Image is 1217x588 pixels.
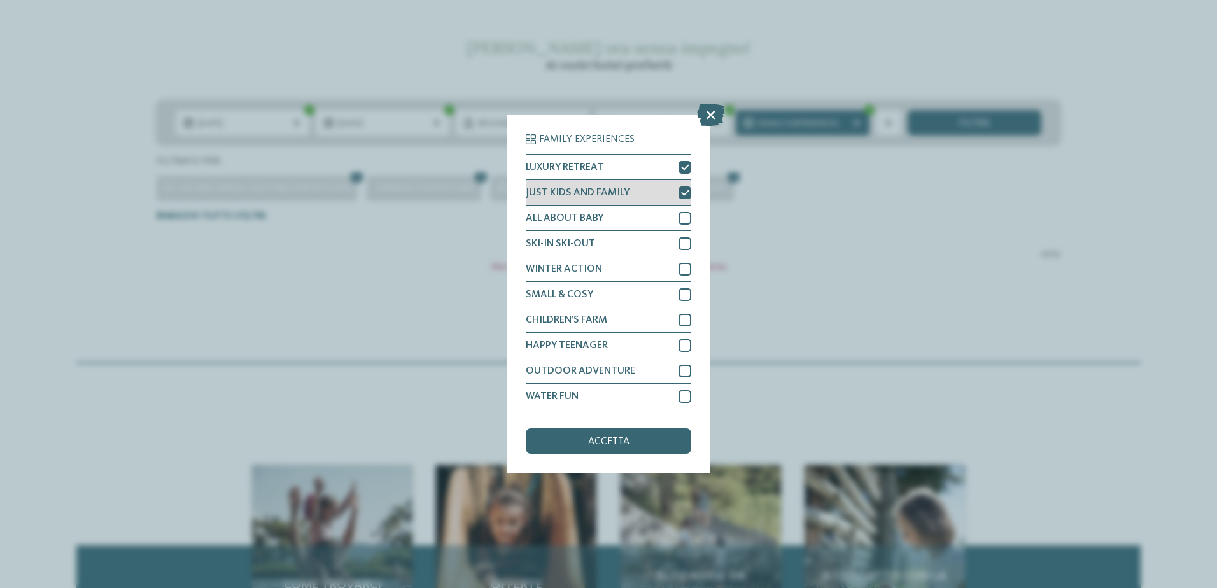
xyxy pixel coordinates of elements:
span: SKI-IN SKI-OUT [526,239,595,249]
span: Family Experiences [539,134,635,144]
span: HAPPY TEENAGER [526,340,608,351]
span: accetta [588,437,630,447]
span: ALL ABOUT BABY [526,213,603,223]
span: WINTER ACTION [526,264,602,274]
span: SMALL & COSY [526,290,593,300]
span: CHILDREN’S FARM [526,315,607,325]
span: OUTDOOR ADVENTURE [526,366,635,376]
span: WATER FUN [526,391,579,402]
span: JUST KIDS AND FAMILY [526,188,630,198]
span: LUXURY RETREAT [526,162,603,172]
